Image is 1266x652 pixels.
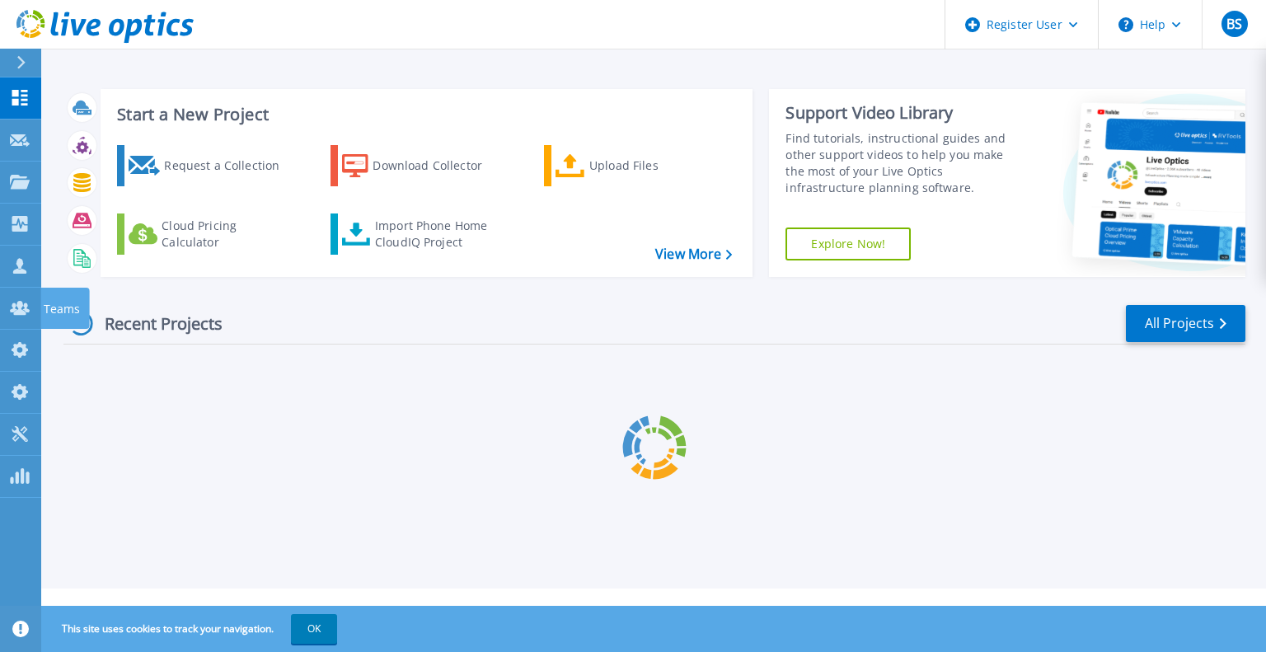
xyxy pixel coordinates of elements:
a: Upload Files [544,145,728,186]
a: Cloud Pricing Calculator [117,213,301,255]
a: Download Collector [331,145,514,186]
div: Download Collector [373,149,504,182]
div: Import Phone Home CloudIQ Project [375,218,504,251]
h3: Start a New Project [117,106,732,124]
span: This site uses cookies to track your navigation. [45,614,337,644]
a: Request a Collection [117,145,301,186]
p: Teams [44,288,80,331]
button: OK [291,614,337,644]
div: Support Video Library [785,102,1025,124]
a: Explore Now! [785,227,911,260]
div: Recent Projects [63,303,245,344]
div: Cloud Pricing Calculator [162,218,293,251]
div: Find tutorials, instructional guides and other support videos to help you make the most of your L... [785,130,1025,196]
div: Request a Collection [164,149,296,182]
span: BS [1226,17,1242,30]
a: View More [655,246,732,262]
div: Upload Files [589,149,721,182]
a: All Projects [1126,305,1245,342]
